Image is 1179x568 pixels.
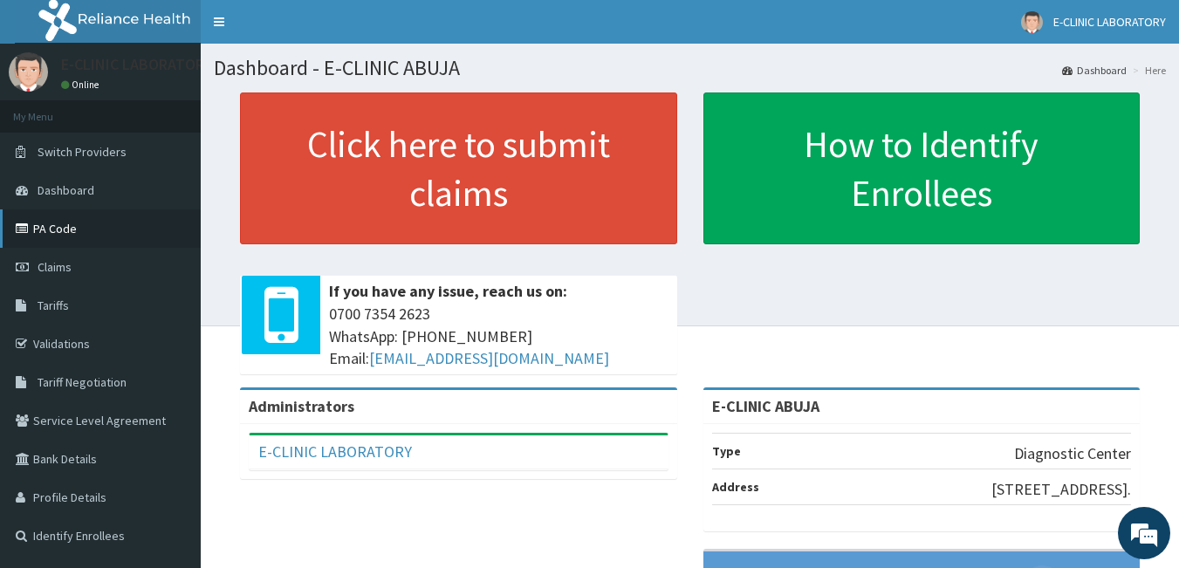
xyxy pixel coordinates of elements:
[249,396,354,416] b: Administrators
[712,479,759,495] b: Address
[1021,11,1043,33] img: User Image
[101,172,241,348] span: We're online!
[1053,14,1166,30] span: E-CLINIC LABORATORY
[329,281,567,301] b: If you have any issue, reach us on:
[9,52,48,92] img: User Image
[712,396,819,416] strong: E-CLINIC ABUJA
[703,92,1141,244] a: How to Identify Enrollees
[240,92,677,244] a: Click here to submit claims
[91,98,293,120] div: Chat with us now
[329,303,668,370] span: 0700 7354 2623 WhatsApp: [PHONE_NUMBER] Email:
[286,9,328,51] div: Minimize live chat window
[32,87,71,131] img: d_794563401_company_1708531726252_794563401
[61,79,103,91] a: Online
[712,443,741,459] b: Type
[38,259,72,275] span: Claims
[9,380,332,441] textarea: Type your message and hit 'Enter'
[1128,63,1166,78] li: Here
[258,441,412,462] a: E-CLINIC LABORATORY
[1062,63,1127,78] a: Dashboard
[38,182,94,198] span: Dashboard
[991,478,1131,501] p: [STREET_ADDRESS].
[38,374,127,390] span: Tariff Negotiation
[38,298,69,313] span: Tariffs
[1014,442,1131,465] p: Diagnostic Center
[369,348,609,368] a: [EMAIL_ADDRESS][DOMAIN_NAME]
[214,57,1166,79] h1: Dashboard - E-CLINIC ABUJA
[61,57,212,72] p: E-CLINIC LABORATORY
[38,144,127,160] span: Switch Providers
